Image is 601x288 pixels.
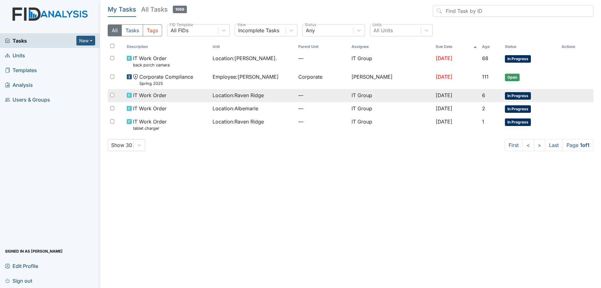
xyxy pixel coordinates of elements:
small: back porch camera [133,62,170,68]
small: tablet charger [133,125,167,131]
td: IT Group [349,115,433,134]
span: [DATE] [436,92,452,98]
span: Signed in as [PERSON_NAME] [5,246,63,256]
span: — [298,105,347,112]
a: < [522,139,534,151]
td: IT Group [349,102,433,115]
span: 1 [482,118,484,125]
div: Type filter [108,24,162,36]
span: In Progress [505,92,531,100]
span: Edit Profile [5,261,38,271]
span: 68 [482,55,488,61]
th: Toggle SortBy [124,41,210,52]
span: Corporate [298,73,322,81]
span: IT Work Order tablet charger [133,118,167,131]
span: In Progress [505,55,531,63]
small: Spring 2025 [139,81,193,86]
span: [DATE] [436,118,452,125]
th: Actions [559,41,590,52]
span: [DATE] [436,74,452,80]
button: New [76,36,95,45]
div: Any [306,27,315,34]
span: — [298,55,347,62]
span: — [298,118,347,125]
span: In Progress [505,105,531,113]
span: In Progress [505,118,531,126]
a: Last [545,139,563,151]
input: Toggle All Rows Selected [110,44,114,48]
span: 111 [482,74,489,80]
span: Location : Raven Ridge [213,118,264,125]
span: [DATE] [436,55,452,61]
span: IT Work Order [133,92,167,99]
span: Employee : [PERSON_NAME] [213,73,279,81]
span: Sign out [5,276,32,285]
span: IT Work Order [133,105,167,112]
span: Analysis [5,80,33,90]
td: IT Group [349,52,433,71]
th: Toggle SortBy [210,41,296,52]
span: Units [5,50,25,60]
nav: task-pagination [505,139,593,151]
td: [PERSON_NAME] [349,71,433,89]
th: Toggle SortBy [433,41,480,52]
span: Location : [PERSON_NAME]. [213,55,277,62]
span: Users & Groups [5,95,50,104]
button: Tags [143,24,162,36]
td: IT Group [349,89,433,102]
div: All Units [373,27,393,34]
span: Open [505,74,520,81]
button: All [108,24,122,36]
div: Show 30 [111,141,132,149]
span: 1069 [173,6,187,13]
span: Location : Albemarle [213,105,258,112]
span: Corporate Compliance Spring 2025 [139,73,193,86]
a: First [505,139,523,151]
div: All FIDs [171,27,188,34]
span: — [298,92,347,99]
input: Find Task by ID [433,5,593,17]
th: Toggle SortBy [480,41,502,52]
span: [DATE] [436,105,452,112]
th: Toggle SortBy [296,41,349,52]
div: Incomplete Tasks [238,27,279,34]
span: Templates [5,65,37,75]
a: Tasks [5,37,76,45]
h5: All Tasks [141,5,187,14]
th: Assignee [349,41,433,52]
span: 2 [482,105,485,112]
a: > [534,139,545,151]
span: Page [562,139,593,151]
th: Toggle SortBy [502,41,559,52]
strong: 1 of 1 [580,142,589,148]
h5: My Tasks [108,5,136,14]
span: 6 [482,92,485,98]
span: Location : Raven Ridge [213,92,264,99]
span: IT Work Order back porch camera [133,55,170,68]
button: Tasks [121,24,143,36]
